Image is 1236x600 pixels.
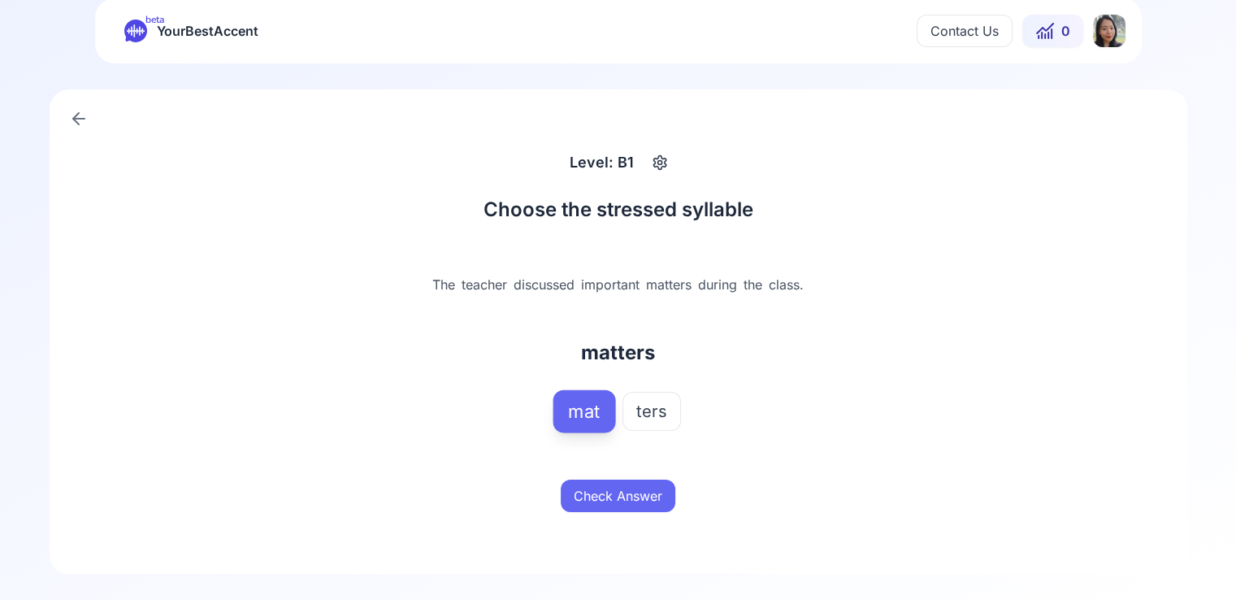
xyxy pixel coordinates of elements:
a: betaYourBestAccent [111,20,271,42]
span: the [740,275,765,294]
button: Contact Us [917,15,1013,47]
button: Level: B1 [563,148,673,177]
button: 0 [1022,15,1083,47]
img: PB [1093,15,1125,47]
span: beta [145,13,164,26]
button: mat [553,390,615,433]
span: important [578,275,643,294]
span: YourBestAccent [157,20,258,42]
button: class. [765,268,807,301]
button: the [740,268,765,301]
span: The [429,275,458,294]
span: ters [636,400,667,423]
span: during [695,275,740,294]
button: during [695,268,740,301]
span: discussed [510,275,578,294]
span: teacher [458,275,510,294]
span: matters [643,275,695,294]
button: matters [643,268,695,301]
button: ters [622,392,681,431]
div: matters [581,340,655,366]
button: The [429,268,458,301]
span: class. [765,275,807,294]
div: Level: B1 [563,148,640,177]
div: Choose the stressed syllable [365,197,872,223]
button: teacher [458,268,510,301]
button: discussed [510,268,578,301]
span: 0 [1061,21,1070,41]
button: important [578,268,643,301]
button: Check Answer [561,480,675,512]
span: mat [568,399,601,424]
